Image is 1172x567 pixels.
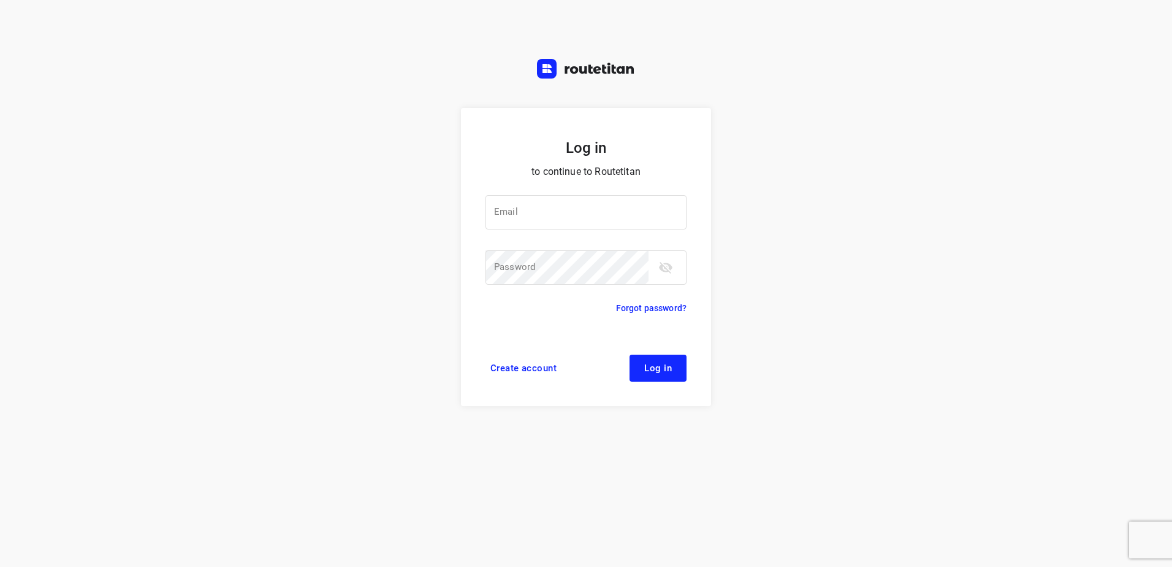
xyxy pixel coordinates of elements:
[537,59,635,79] img: Routetitan
[653,255,678,280] button: toggle password visibility
[485,355,561,382] a: Create account
[630,355,687,382] button: Log in
[490,363,557,373] span: Create account
[616,301,687,315] a: Forgot password?
[644,363,672,373] span: Log in
[485,137,687,158] h5: Log in
[485,163,687,180] p: to continue to Routetitan
[537,59,635,82] a: Routetitan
